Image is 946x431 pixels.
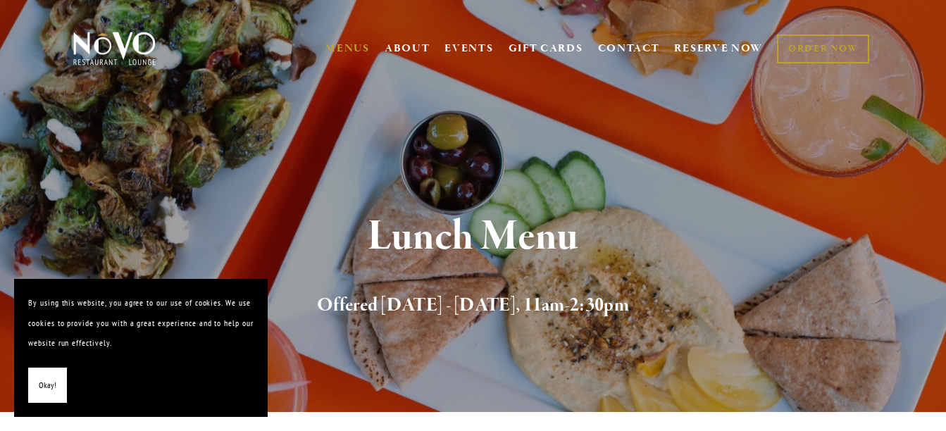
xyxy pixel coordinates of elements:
[70,31,158,66] img: Novo Restaurant &amp; Lounge
[28,293,254,354] p: By using this website, you agree to our use of cookies. We use cookies to provide you with a grea...
[509,35,583,62] a: GIFT CARDS
[444,42,493,56] a: EVENTS
[94,214,851,260] h1: Lunch Menu
[674,35,763,62] a: RESERVE NOW
[28,368,67,404] button: Okay!
[385,42,430,56] a: ABOUT
[39,375,56,396] span: Okay!
[325,42,370,56] a: MENUS
[777,35,869,63] a: ORDER NOW
[14,279,268,417] section: Cookie banner
[598,35,660,62] a: CONTACT
[94,291,851,320] h2: Offered [DATE] - [DATE], 11am-2:30pm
